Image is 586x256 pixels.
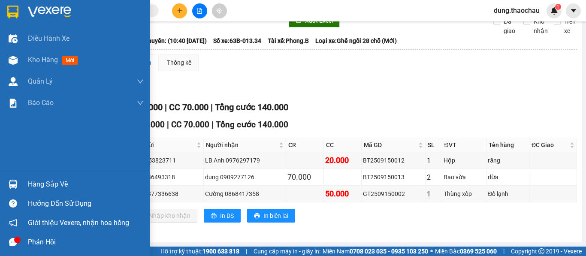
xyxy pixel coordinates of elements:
[488,172,528,182] div: dừa
[126,189,202,199] div: Thanh 0377336638
[204,209,241,223] button: printerIn DS
[9,34,18,43] img: warehouse-icon
[532,140,568,150] span: ĐC Giao
[127,120,165,130] span: CR 70.000
[460,248,497,255] strong: 0369 525 060
[430,250,433,253] span: ⚪️
[427,172,440,183] div: 2
[324,138,362,152] th: CC
[137,99,144,106] span: down
[268,36,309,45] span: Tài xế: Phong.B
[435,247,497,256] span: Miền Bắc
[9,238,17,246] span: message
[160,247,239,256] span: Hỗ trợ kỹ thuật:
[9,99,18,108] img: solution-icon
[247,209,295,223] button: printerIn biên lai
[211,213,217,220] span: printer
[9,180,18,189] img: warehouse-icon
[192,3,207,18] button: file-add
[363,156,424,165] div: BT2509150012
[9,199,17,208] span: question-circle
[246,247,247,256] span: |
[444,172,485,182] div: Bao vừa
[9,77,18,86] img: warehouse-icon
[9,219,17,227] span: notification
[28,56,58,64] span: Kho hàng
[444,156,485,165] div: Hộp
[202,248,239,255] strong: 1900 633 818
[171,120,209,130] span: CC 70.000
[172,3,187,18] button: plus
[144,36,207,45] span: Chuyến: (10:40 [DATE])
[28,217,129,228] span: Giới thiệu Vexere, nhận hoa hồng
[364,140,417,150] span: Mã GD
[503,247,504,256] span: |
[62,56,78,65] span: mới
[215,102,288,112] span: Tổng cước 140.000
[126,156,202,165] div: SG1 02753823711
[566,3,581,18] button: caret-down
[362,152,426,169] td: BT2509150012
[165,102,167,112] span: |
[220,211,234,220] span: In DS
[177,8,183,14] span: plus
[28,178,144,191] div: Hàng sắp về
[167,58,191,67] div: Thống kê
[530,17,551,36] span: Kho nhận
[263,211,288,220] span: In biên lai
[323,247,428,256] span: Miền Nam
[211,120,214,130] span: |
[169,102,208,112] span: CC 70.000
[550,7,558,15] img: icon-new-feature
[362,186,426,202] td: GT2509150002
[488,189,528,199] div: Đồ lạnh
[325,188,360,200] div: 50.000
[426,138,442,152] th: SL
[28,76,53,87] span: Quản Lý
[28,97,54,108] span: Báo cáo
[315,36,397,45] span: Loại xe: Ghế ngồi 28 chỗ (Mới)
[212,3,227,18] button: aim
[362,169,426,186] td: BT2509150013
[196,8,202,14] span: file-add
[216,8,222,14] span: aim
[28,236,144,249] div: Phản hồi
[126,172,202,182] div: hạnh 0336493318
[363,189,424,199] div: GT2509150002
[127,140,195,150] span: Người gửi
[7,6,18,18] img: logo-vxr
[211,102,213,112] span: |
[561,17,579,36] span: Trên xe
[213,36,261,45] span: Số xe: 63B-013.34
[570,7,577,15] span: caret-down
[216,120,288,130] span: Tổng cước 140.000
[488,156,528,165] div: răng
[205,172,284,182] div: dung 0909277126
[137,78,144,85] span: down
[205,156,284,165] div: LB Anh 0976297179
[167,120,169,130] span: |
[427,155,440,166] div: 1
[555,4,561,10] sup: 1
[427,189,440,199] div: 1
[206,140,277,150] span: Người nhận
[487,5,547,16] span: dung.thaochau
[500,17,519,36] span: Đã giao
[9,56,18,65] img: warehouse-icon
[286,138,324,152] th: CR
[350,248,428,255] strong: 0708 023 035 - 0935 103 250
[363,172,424,182] div: BT2509150013
[254,213,260,220] span: printer
[444,189,485,199] div: Thùng xốp
[287,171,322,183] div: 70.000
[28,197,144,210] div: Hướng dẫn sử dụng
[205,189,284,199] div: Cường 0868417358
[254,247,320,256] span: Cung cấp máy in - giấy in:
[556,4,559,10] span: 1
[442,138,487,152] th: ĐVT
[133,209,197,223] button: downloadNhập kho nhận
[325,154,360,166] div: 20.000
[486,138,529,152] th: Tên hàng
[538,248,544,254] span: copyright
[28,33,69,44] span: Điều hành xe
